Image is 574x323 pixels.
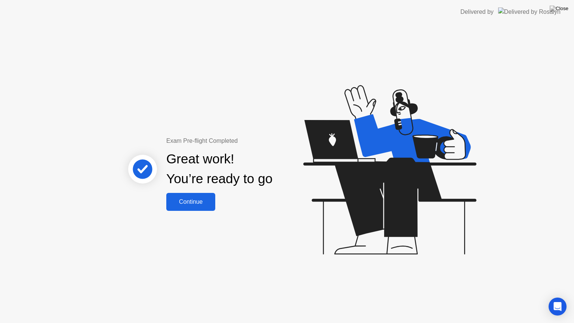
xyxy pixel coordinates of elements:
[166,136,321,145] div: Exam Pre-flight Completed
[460,7,494,16] div: Delivered by
[166,193,215,211] button: Continue
[549,298,567,316] div: Open Intercom Messenger
[550,6,568,12] img: Close
[166,149,272,189] div: Great work! You’re ready to go
[169,199,213,205] div: Continue
[498,7,561,16] img: Delivered by Rosalyn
